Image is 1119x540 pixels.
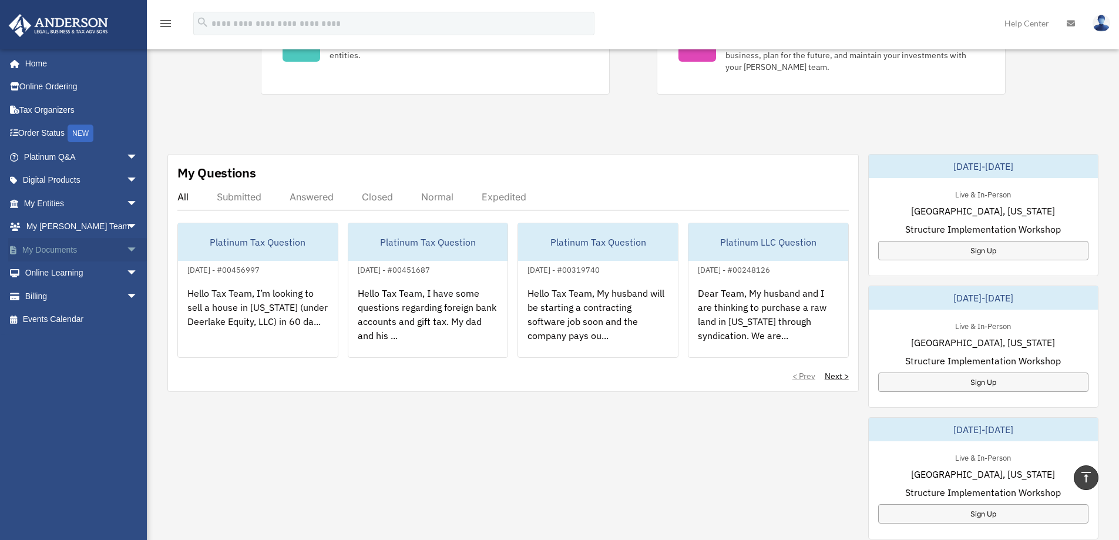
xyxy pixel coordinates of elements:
[126,192,150,216] span: arrow_drop_down
[8,192,156,215] a: My Entitiesarrow_drop_down
[126,215,150,239] span: arrow_drop_down
[688,277,848,368] div: Dear Team, My husband and I are thinking to purchase a raw land in [US_STATE] through syndication...
[8,284,156,308] a: Billingarrow_drop_down
[1079,470,1093,484] i: vertical_align_top
[348,223,509,358] a: Platinum Tax Question[DATE] - #00451687Hello Tax Team, I have some questions regarding foreign ba...
[8,122,156,146] a: Order StatusNEW
[8,98,156,122] a: Tax Organizers
[946,187,1020,200] div: Live & In-Person
[905,485,1061,499] span: Structure Implementation Workshop
[905,354,1061,368] span: Structure Implementation Workshop
[217,191,261,203] div: Submitted
[68,125,93,142] div: NEW
[421,191,453,203] div: Normal
[1074,465,1098,490] a: vertical_align_top
[290,191,334,203] div: Answered
[348,277,508,368] div: Hello Tax Team, I have some questions regarding foreign bank accounts and gift tax. My dad and hi...
[8,261,156,285] a: Online Learningarrow_drop_down
[688,263,779,275] div: [DATE] - #00248126
[8,52,150,75] a: Home
[869,418,1098,441] div: [DATE]-[DATE]
[8,75,156,99] a: Online Ordering
[878,373,1088,392] a: Sign Up
[518,277,678,368] div: Hello Tax Team, My husband will be starting a contracting software job soon and the company pays ...
[196,16,209,29] i: search
[8,215,156,239] a: My [PERSON_NAME] Teamarrow_drop_down
[518,223,678,261] div: Platinum Tax Question
[8,238,156,261] a: My Documentsarrow_drop_down
[911,336,1055,350] span: [GEOGRAPHIC_DATA], [US_STATE]
[946,451,1020,463] div: Live & In-Person
[946,319,1020,331] div: Live & In-Person
[8,169,156,192] a: Digital Productsarrow_drop_down
[5,14,112,37] img: Anderson Advisors Platinum Portal
[878,241,1088,260] a: Sign Up
[126,261,150,286] span: arrow_drop_down
[159,21,173,31] a: menu
[1093,15,1110,32] img: User Pic
[362,191,393,203] div: Closed
[159,16,173,31] i: menu
[126,145,150,169] span: arrow_drop_down
[348,223,508,261] div: Platinum Tax Question
[178,277,338,368] div: Hello Tax Team, I’m looking to sell a house in [US_STATE] (under Deerlake Equity, LLC) in 60 da...
[126,284,150,308] span: arrow_drop_down
[905,222,1061,236] span: Structure Implementation Workshop
[825,370,849,382] a: Next >
[177,164,256,182] div: My Questions
[911,467,1055,481] span: [GEOGRAPHIC_DATA], [US_STATE]
[518,263,609,275] div: [DATE] - #00319740
[348,263,439,275] div: [DATE] - #00451687
[688,223,848,261] div: Platinum LLC Question
[482,191,526,203] div: Expedited
[178,223,338,261] div: Platinum Tax Question
[688,223,849,358] a: Platinum LLC Question[DATE] - #00248126Dear Team, My husband and I are thinking to purchase a raw...
[177,223,338,358] a: Platinum Tax Question[DATE] - #00456997Hello Tax Team, I’m looking to sell a house in [US_STATE] ...
[869,286,1098,310] div: [DATE]-[DATE]
[126,238,150,262] span: arrow_drop_down
[178,263,269,275] div: [DATE] - #00456997
[126,169,150,193] span: arrow_drop_down
[869,155,1098,178] div: [DATE]-[DATE]
[518,223,678,358] a: Platinum Tax Question[DATE] - #00319740Hello Tax Team, My husband will be starting a contracting ...
[8,145,156,169] a: Platinum Q&Aarrow_drop_down
[177,191,189,203] div: All
[8,308,156,331] a: Events Calendar
[878,504,1088,524] a: Sign Up
[911,204,1055,218] span: [GEOGRAPHIC_DATA], [US_STATE]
